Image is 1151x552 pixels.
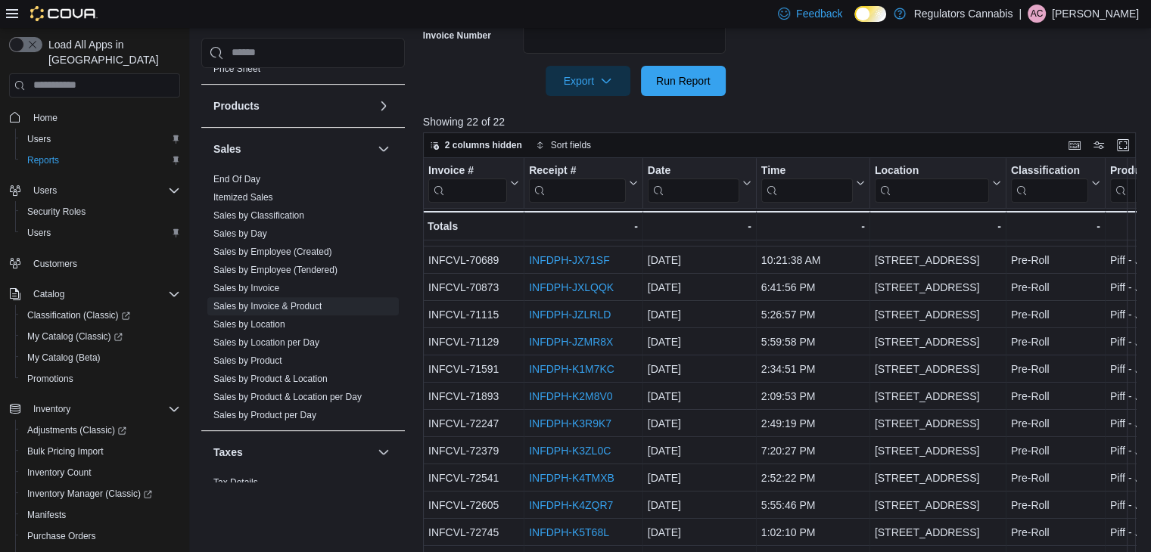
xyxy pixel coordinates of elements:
span: My Catalog (Classic) [27,330,123,343]
a: Adjustments (Classic) [21,421,132,439]
div: Pre-Roll [1011,251,1100,269]
span: Reports [21,151,180,169]
button: Receipt # [529,163,638,202]
button: Reports [15,150,186,171]
div: INFCVL-72605 [428,496,519,514]
a: INFDPH-K5T68L [529,526,609,538]
button: Security Roles [15,201,186,222]
div: Classification [1011,163,1088,178]
span: Dark Mode [854,22,855,23]
a: Price Sheet [213,64,260,74]
div: [STREET_ADDRESS] [875,523,1001,541]
div: 2:52:22 PM [761,469,865,487]
p: | [1019,5,1022,23]
span: Home [33,112,58,124]
span: Manifests [27,509,66,521]
div: Pre-Roll [1011,496,1100,514]
span: Sales by Location [213,318,285,330]
span: Inventory Manager (Classic) [27,488,152,500]
div: Time [761,163,853,178]
span: Promotions [27,373,73,385]
span: Bulk Pricing Import [27,445,104,457]
div: 1:02:10 PM [761,523,865,541]
div: [DATE] [648,523,751,541]
a: Sales by Employee (Created) [213,247,332,257]
span: Sales by Invoice [213,282,279,294]
div: Location [875,163,989,178]
span: Itemized Sales [213,191,273,203]
button: Catalog [3,284,186,305]
div: INFCVL-71115 [428,305,519,324]
button: Export [546,66,630,96]
a: Users [21,224,57,242]
span: Inventory [33,403,70,415]
span: Sales by Day [213,228,267,240]
a: Sales by Product & Location [213,374,328,384]
div: Sales [201,170,405,430]
span: End Of Day [213,173,260,185]
div: Invoice # [428,163,507,202]
div: [STREET_ADDRESS] [875,333,1001,351]
span: Users [33,185,57,197]
a: Sales by Product & Location per Day [213,392,362,402]
div: [STREET_ADDRESS] [875,469,1001,487]
a: INFDPH-JZMR8X [529,336,613,348]
div: Pre-Roll [1011,414,1100,433]
div: - [875,217,1001,235]
span: Inventory Count [21,464,180,482]
button: Inventory [3,398,186,420]
a: INFDPH-JXLQQK [529,281,614,293]
div: [STREET_ADDRESS] [875,360,1001,378]
div: INFCVL-72541 [428,469,519,487]
button: 2 columns hidden [424,136,528,154]
button: Customers [3,253,186,274]
button: Location [875,163,1001,202]
a: Inventory Manager (Classic) [21,485,158,503]
a: INFDPH-K3ZL0C [529,445,611,457]
input: Dark Mode [854,6,886,22]
div: INFCVL-71129 [428,333,519,351]
span: Sales by Product & Location per Day [213,391,362,403]
span: Tax Details [213,476,258,488]
div: [STREET_ADDRESS] [875,496,1001,514]
a: Manifests [21,506,72,524]
div: [STREET_ADDRESS] [875,224,1001,242]
span: Inventory [27,400,180,418]
span: Customers [27,254,180,273]
span: Sort fields [551,139,591,151]
a: INFDPH-K4ZQR7 [529,499,613,511]
div: [STREET_ADDRESS] [875,251,1001,269]
div: 6:41:56 PM [761,278,865,296]
span: Catalog [27,285,180,303]
div: Invoice # [428,163,507,178]
div: 6:44:02 PM [761,224,865,242]
span: Feedback [796,6,842,21]
div: [DATE] [648,333,751,351]
div: 7:20:27 PM [761,442,865,460]
button: Sales [213,141,372,157]
button: Invoice # [428,163,519,202]
a: Adjustments (Classic) [15,420,186,441]
div: Date [648,163,739,178]
a: Home [27,109,64,127]
a: Inventory Count [21,464,98,482]
div: INFCVL-70873 [428,278,519,296]
a: Security Roles [21,203,92,221]
div: INFCVL-70613 [428,224,519,242]
div: INFCVL-70689 [428,251,519,269]
button: Users [15,222,186,243]
div: [STREET_ADDRESS] [875,414,1001,433]
a: Sales by Product per Day [213,410,316,420]
span: Sales by Classification [213,209,304,222]
div: [STREET_ADDRESS] [875,305,1001,324]
button: Catalog [27,285,70,303]
button: Classification [1011,163,1100,202]
div: [DATE] [648,469,751,487]
button: Users [27,181,63,200]
span: AC [1031,5,1044,23]
div: 2:49:19 PM [761,414,865,433]
img: Cova [30,6,98,21]
span: Security Roles [27,206,86,218]
span: Catalog [33,288,64,300]
span: Manifests [21,506,180,524]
